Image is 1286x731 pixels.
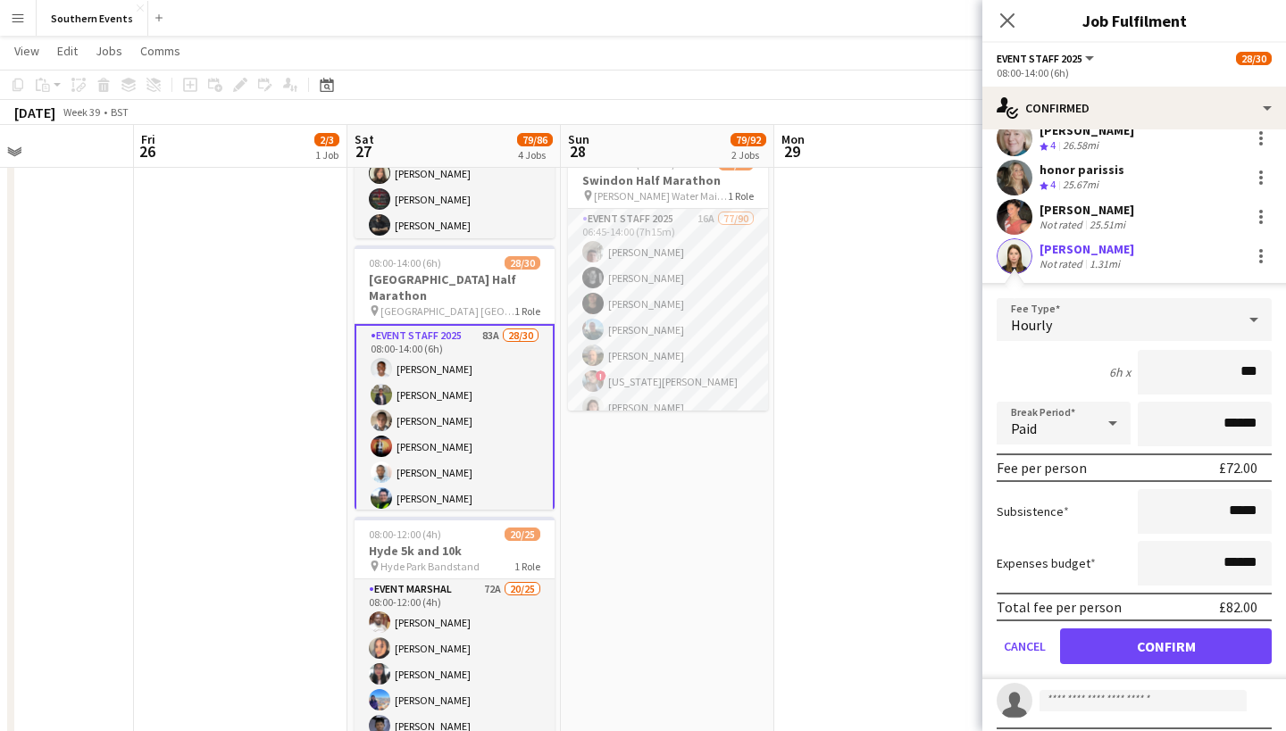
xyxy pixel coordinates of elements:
[355,245,555,510] app-job-card: 08:00-14:00 (6h)28/30[GEOGRAPHIC_DATA] Half Marathon [GEOGRAPHIC_DATA] [GEOGRAPHIC_DATA]1 RoleEve...
[1040,202,1134,218] div: [PERSON_NAME]
[369,527,441,541] span: 08:00-12:00 (4h)
[355,543,555,559] h3: Hyde 5k and 10k
[565,141,589,162] span: 28
[7,39,46,62] a: View
[50,39,85,62] a: Edit
[355,271,555,303] h3: [GEOGRAPHIC_DATA] Half Marathon
[1060,628,1272,664] button: Confirm
[1050,138,1056,152] span: 4
[140,43,180,59] span: Comms
[14,43,39,59] span: View
[1109,364,1131,380] div: 6h x
[355,131,374,147] span: Sat
[514,560,540,573] span: 1 Role
[57,43,78,59] span: Edit
[997,52,1082,65] span: Event Staff 2025
[568,131,589,147] span: Sun
[111,105,129,119] div: BST
[731,148,765,162] div: 2 Jobs
[594,189,728,203] span: [PERSON_NAME] Water Main Car Park
[982,9,1286,32] h3: Job Fulfilment
[982,87,1286,129] div: Confirmed
[997,503,1069,519] label: Subsistence
[96,43,122,59] span: Jobs
[315,148,338,162] div: 1 Job
[1236,52,1272,65] span: 28/30
[518,148,552,162] div: 4 Jobs
[781,131,805,147] span: Mon
[59,105,104,119] span: Week 39
[380,304,514,318] span: [GEOGRAPHIC_DATA] [GEOGRAPHIC_DATA]
[37,1,148,36] button: Southern Events
[997,52,1097,65] button: Event Staff 2025
[568,146,768,411] app-job-card: 06:45-14:00 (7h15m)77/90Swindon Half Marathon [PERSON_NAME] Water Main Car Park1 RoleEvent Staff ...
[1040,218,1086,231] div: Not rated
[997,628,1053,664] button: Cancel
[369,256,441,270] span: 08:00-14:00 (6h)
[1040,257,1086,270] div: Not rated
[1059,138,1102,154] div: 26.58mi
[568,172,768,188] h3: Swindon Half Marathon
[1040,122,1134,138] div: [PERSON_NAME]
[1040,241,1134,257] div: [PERSON_NAME]
[1219,598,1257,616] div: £82.00
[88,39,129,62] a: Jobs
[380,560,480,573] span: Hyde Park Bandstand
[1011,316,1052,334] span: Hourly
[728,189,754,203] span: 1 Role
[596,370,606,381] span: !
[1086,257,1123,270] div: 1.31mi
[517,133,553,146] span: 79/86
[1059,178,1102,193] div: 25.67mi
[141,131,155,147] span: Fri
[997,66,1272,79] div: 08:00-14:00 (6h)
[1086,218,1129,231] div: 25.51mi
[997,598,1122,616] div: Total fee per person
[352,141,374,162] span: 27
[779,141,805,162] span: 29
[731,133,766,146] span: 79/92
[997,459,1087,477] div: Fee per person
[1011,419,1037,437] span: Paid
[1219,459,1257,477] div: £72.00
[133,39,188,62] a: Comms
[138,141,155,162] span: 26
[514,304,540,318] span: 1 Role
[1040,162,1124,178] div: honor parissis
[997,555,1096,571] label: Expenses budget
[14,104,55,121] div: [DATE]
[1050,178,1056,191] span: 4
[505,527,540,541] span: 20/25
[505,256,540,270] span: 28/30
[314,133,339,146] span: 2/3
